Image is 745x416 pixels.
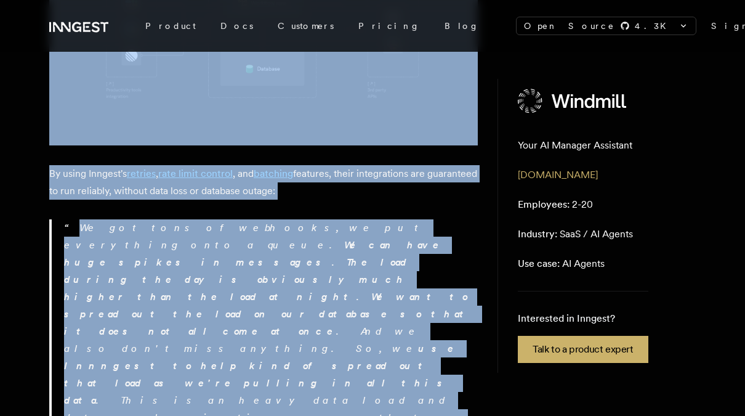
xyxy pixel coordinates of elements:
[518,138,632,153] p: Your AI Manager Assistant
[518,311,648,326] p: Interested in Inngest?
[49,165,478,200] p: By using Inngest's , , and features, their integrations are guaranteed to run reliably, without d...
[208,15,265,37] a: Docs
[133,15,208,37] div: Product
[346,15,432,37] a: Pricing
[127,168,156,179] a: retries
[432,15,491,37] a: Blog
[254,168,293,179] a: batching
[518,256,605,271] p: AI Agents
[518,169,598,181] a: [DOMAIN_NAME]
[518,227,633,242] p: SaaS / AI Agents
[635,20,674,32] span: 4.3 K
[518,198,570,210] span: Employees:
[518,336,648,363] a: Talk to a product expert
[265,15,346,37] a: Customers
[518,197,593,212] p: 2-20
[64,256,409,303] strong: The load during the day is obviously much higher than the load at night
[518,258,560,269] span: Use case:
[518,228,557,240] span: Industry:
[158,168,233,179] a: rate limit control
[524,20,615,32] span: Open Source
[64,291,472,337] strong: We want to spread out the load on our database so that it does not all come at once
[518,89,627,113] img: Windmill's logo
